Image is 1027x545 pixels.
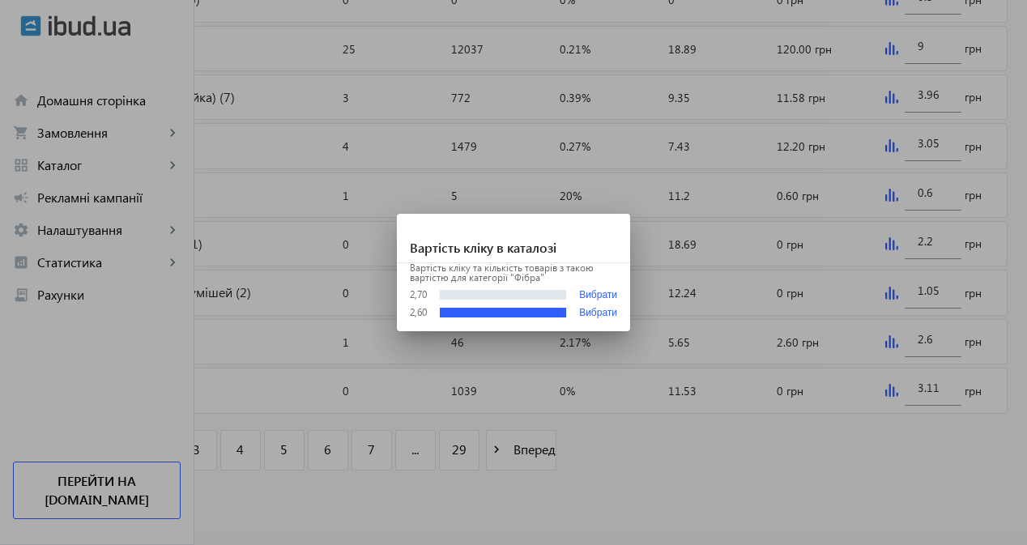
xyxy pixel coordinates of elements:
[579,289,617,301] button: Вибрати
[579,308,617,319] button: Вибрати
[410,263,617,283] p: Вартість кліку та кількість товарів з такою вартістю для категорії "Фібра"
[410,290,427,300] div: 2,70
[397,214,630,263] h1: Вартість кліку в каталозі
[410,308,427,317] div: 2,60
